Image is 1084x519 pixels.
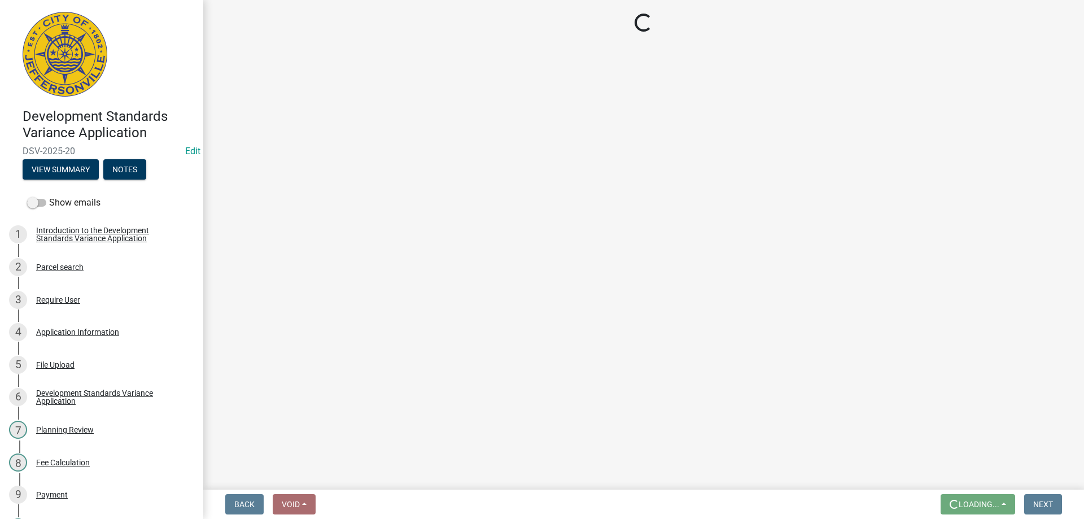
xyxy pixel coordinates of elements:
button: Notes [103,159,146,180]
div: File Upload [36,361,75,369]
wm-modal-confirm: Summary [23,165,99,175]
div: Introduction to the Development Standards Variance Application [36,226,185,242]
span: Loading... [959,500,999,509]
h4: Development Standards Variance Application [23,108,194,141]
img: City of Jeffersonville, Indiana [23,12,107,97]
div: Fee Calculation [36,459,90,466]
button: Back [225,494,264,514]
div: Planning Review [36,426,94,434]
button: View Summary [23,159,99,180]
div: 5 [9,356,27,374]
label: Show emails [27,196,100,210]
div: Require User [36,296,80,304]
button: Next [1024,494,1062,514]
span: Back [234,500,255,509]
div: 3 [9,291,27,309]
div: 8 [9,453,27,472]
div: Development Standards Variance Application [36,389,185,405]
div: Payment [36,491,68,499]
div: 1 [9,225,27,243]
span: Void [282,500,300,509]
span: DSV-2025-20 [23,146,181,156]
div: Application Information [36,328,119,336]
div: 6 [9,388,27,406]
button: Void [273,494,316,514]
span: Next [1033,500,1053,509]
div: 9 [9,486,27,504]
div: 2 [9,258,27,276]
div: Parcel search [36,263,84,271]
div: 4 [9,323,27,341]
button: Loading... [941,494,1015,514]
wm-modal-confirm: Notes [103,165,146,175]
wm-modal-confirm: Edit Application Number [185,146,200,156]
a: Edit [185,146,200,156]
div: 7 [9,421,27,439]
